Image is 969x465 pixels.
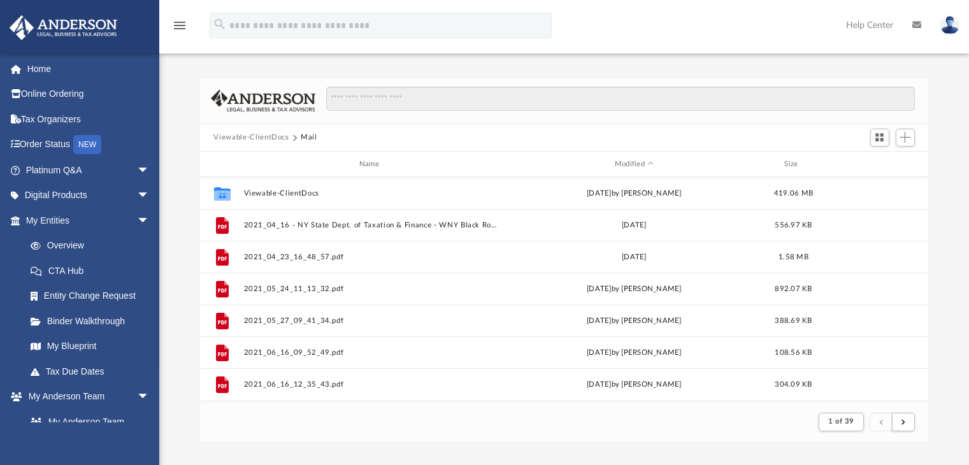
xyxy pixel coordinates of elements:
[73,135,101,154] div: NEW
[870,129,889,147] button: Switch to Grid View
[506,188,763,199] div: [DATE] by [PERSON_NAME]
[18,409,156,434] a: My Anderson Team
[9,183,169,208] a: Digital Productsarrow_drop_down
[18,334,162,359] a: My Blueprint
[18,258,169,283] a: CTA Hub
[775,285,812,292] span: 892.07 KB
[243,380,500,389] button: 2021_06_16_12_35_43.pdf
[243,317,500,325] button: 2021_05_27_09_41_34.pdf
[243,159,499,170] div: Name
[172,18,187,33] i: menu
[775,222,812,229] span: 556.97 KB
[243,253,500,261] button: 2021_04_23_16_48_57.pdf
[775,381,812,388] span: 304.09 KB
[213,17,227,31] i: search
[505,159,762,170] div: Modified
[137,384,162,410] span: arrow_drop_down
[506,315,763,327] div: [DATE] by [PERSON_NAME]
[940,16,959,34] img: User Pic
[896,129,915,147] button: Add
[137,208,162,234] span: arrow_drop_down
[9,56,169,82] a: Home
[18,283,169,309] a: Entity Change Request
[775,317,812,324] span: 388.69 KB
[243,221,500,229] button: 2021_04_16 - NY State Dept. of Taxation & Finance - WNY Black Rock Prop..pdf
[506,347,763,359] div: [DATE] by [PERSON_NAME]
[506,283,763,295] div: [DATE] by [PERSON_NAME]
[205,159,237,170] div: id
[137,157,162,183] span: arrow_drop_down
[9,106,169,132] a: Tax Organizers
[775,349,812,356] span: 108.56 KB
[243,348,500,357] button: 2021_06_16_09_52_49.pdf
[9,384,162,410] a: My Anderson Teamarrow_drop_down
[506,252,763,263] div: [DATE]
[301,132,317,143] button: Mail
[819,413,864,431] button: 1 of 39
[9,82,169,107] a: Online Ordering
[18,308,169,334] a: Binder Walkthrough
[18,233,169,259] a: Overview
[200,177,929,402] div: grid
[506,220,763,231] div: [DATE]
[243,285,500,293] button: 2021_05_24_11_13_32.pdf
[9,208,169,233] a: My Entitiesarrow_drop_down
[506,379,763,390] div: [DATE] by [PERSON_NAME]
[9,157,169,183] a: Platinum Q&Aarrow_drop_down
[6,15,121,40] img: Anderson Advisors Platinum Portal
[137,183,162,209] span: arrow_drop_down
[326,87,914,111] input: Search files and folders
[213,132,289,143] button: Viewable-ClientDocs
[779,254,808,261] span: 1.58 MB
[243,189,500,197] button: Viewable-ClientDocs
[824,159,914,170] div: id
[9,132,169,158] a: Order StatusNEW
[18,359,169,384] a: Tax Due Dates
[172,24,187,33] a: menu
[828,418,854,425] span: 1 of 39
[768,159,819,170] div: Size
[773,190,812,197] span: 419.06 MB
